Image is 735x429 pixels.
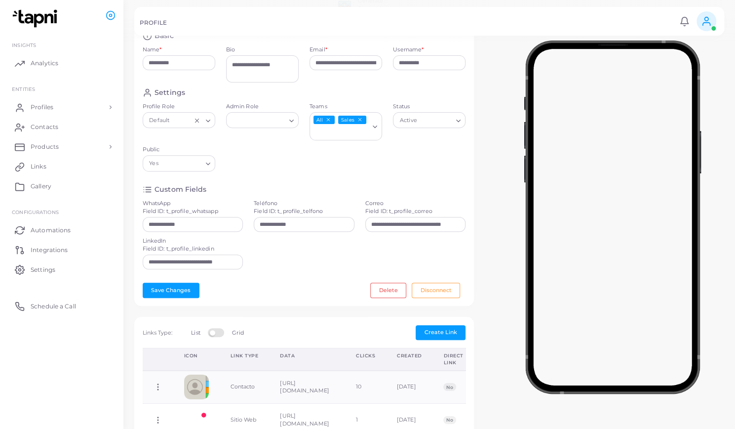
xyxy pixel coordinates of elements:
[31,302,76,311] span: Schedule a Call
[419,115,452,126] input: Search for option
[143,283,199,298] button: Save Changes
[7,137,116,157] a: Products
[148,159,160,169] span: Yes
[393,112,465,128] div: Search for option
[7,296,116,316] a: Schedule a Call
[31,103,53,112] span: Profiles
[226,112,299,128] div: Search for option
[31,123,58,131] span: Contacts
[148,116,171,126] span: Default
[7,259,116,279] a: Settings
[12,86,35,92] span: ENTITIES
[7,117,116,137] a: Contacts
[412,283,460,298] button: Disconnect
[325,116,332,123] button: Deselect All
[309,112,382,140] div: Search for option
[143,200,218,215] label: WhatsApp Field ID: t_profile_whatsapp
[231,352,259,359] div: Link Type
[7,176,116,196] a: Gallery
[386,371,433,404] td: [DATE]
[143,348,173,371] th: Action
[269,371,345,404] td: [URL][DOMAIN_NAME]
[231,115,285,126] input: Search for option
[9,9,64,28] img: logo
[309,103,382,111] label: Teams
[7,220,116,240] a: Automations
[393,46,424,54] label: Username
[338,116,366,125] span: Sales
[155,88,185,97] h4: Settings
[31,182,51,191] span: Gallery
[226,46,299,54] label: Bio
[31,226,71,235] span: Automations
[160,158,201,169] input: Search for option
[31,265,55,274] span: Settings
[524,41,701,394] img: phone-mock.b55596b7.png
[254,200,323,215] label: Teléfono Field ID: t_profile_telfono
[226,103,299,111] label: Admin Role
[184,375,209,399] img: contactcard.png
[232,329,243,337] label: Grid
[140,19,167,26] h5: PROFILE
[155,185,206,194] h4: Custom Fields
[313,116,335,125] span: All
[309,46,327,54] label: Email
[12,42,36,48] span: INSIGHTS
[143,237,214,253] label: LinkedIn Field ID: t_profile_linkedin
[143,329,172,336] span: Links Type:
[345,371,386,404] td: 10
[220,371,270,404] td: Contacto
[7,157,116,176] a: Links
[143,112,215,128] div: Search for option
[143,146,215,154] label: Public
[356,116,363,123] button: Deselect Sales
[12,209,59,215] span: Configurations
[416,325,465,340] button: Create Link
[365,200,432,215] label: Correo Field ID: t_profile_correo
[193,116,200,124] button: Clear Selected
[370,283,406,298] button: Delete
[191,329,200,337] label: List
[280,352,334,359] div: Data
[184,352,209,359] div: Icon
[31,162,46,171] span: Links
[143,46,162,54] label: Name
[31,142,59,151] span: Products
[172,115,191,126] input: Search for option
[443,352,463,366] div: Direct Link
[143,155,215,171] div: Search for option
[31,246,68,255] span: Integrations
[443,416,456,424] span: No
[7,53,116,73] a: Analytics
[356,352,375,359] div: Clicks
[397,352,422,359] div: Created
[425,329,457,336] span: Create Link
[31,59,58,68] span: Analytics
[143,103,215,111] label: Profile Role
[7,240,116,259] a: Integrations
[7,97,116,117] a: Profiles
[443,383,456,391] span: No
[398,116,418,126] span: Active
[393,103,465,111] label: Status
[311,127,369,138] input: Search for option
